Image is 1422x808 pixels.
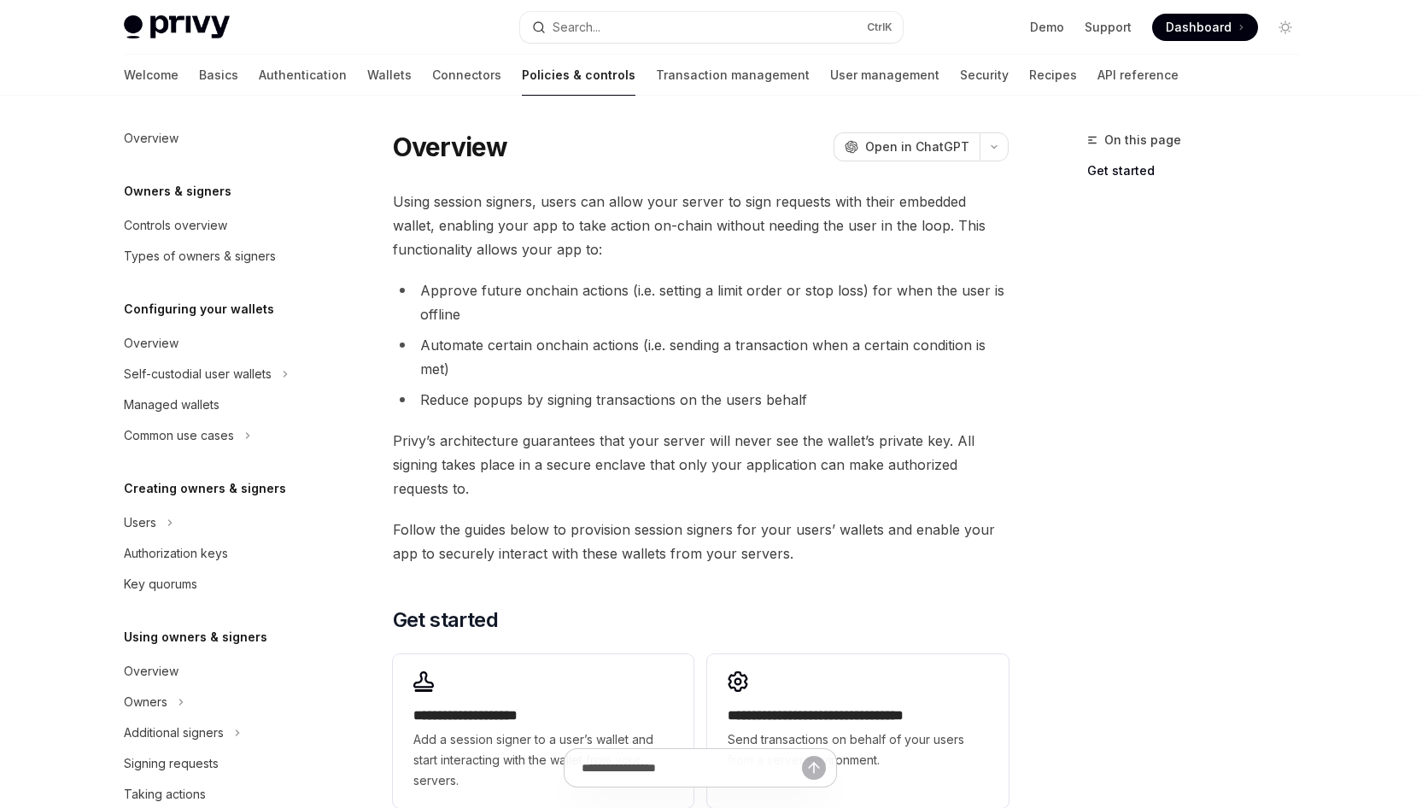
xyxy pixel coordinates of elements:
[110,123,329,154] a: Overview
[199,55,238,96] a: Basics
[393,278,1009,326] li: Approve future onchain actions (i.e. setting a limit order or stop loss) for when the user is off...
[124,15,230,39] img: light logo
[393,518,1009,565] span: Follow the guides below to provision session signers for your users’ wallets and enable your app ...
[124,723,224,743] div: Additional signers
[413,729,673,791] span: Add a session signer to a user’s wallet and start interacting with the wallet from your servers.
[124,215,227,236] div: Controls overview
[867,20,892,34] span: Ctrl K
[1097,55,1179,96] a: API reference
[393,190,1009,261] span: Using session signers, users can allow your server to sign requests with their embedded wallet, e...
[124,512,156,533] div: Users
[553,17,600,38] div: Search...
[393,606,498,634] span: Get started
[124,543,228,564] div: Authorization keys
[520,12,903,43] button: Search...CtrlK
[393,132,508,162] h1: Overview
[259,55,347,96] a: Authentication
[432,55,501,96] a: Connectors
[124,574,197,594] div: Key quorums
[802,756,826,780] button: Send message
[830,55,939,96] a: User management
[656,55,810,96] a: Transaction management
[393,333,1009,381] li: Automate certain onchain actions (i.e. sending a transaction when a certain condition is met)
[124,661,178,682] div: Overview
[1166,19,1232,36] span: Dashboard
[393,654,693,808] a: **** **** **** *****Add a session signer to a user’s wallet and start interacting with the wallet...
[124,128,178,149] div: Overview
[110,389,329,420] a: Managed wallets
[1030,19,1064,36] a: Demo
[110,748,329,779] a: Signing requests
[865,138,969,155] span: Open in ChatGPT
[110,210,329,241] a: Controls overview
[124,395,219,415] div: Managed wallets
[393,388,1009,412] li: Reduce popups by signing transactions on the users behalf
[124,692,167,712] div: Owners
[1029,55,1077,96] a: Recipes
[1087,157,1313,184] a: Get started
[124,55,178,96] a: Welcome
[124,299,274,319] h5: Configuring your wallets
[110,241,329,272] a: Types of owners & signers
[393,429,1009,501] span: Privy’s architecture guarantees that your server will never see the wallet’s private key. All sig...
[124,478,286,499] h5: Creating owners & signers
[834,132,980,161] button: Open in ChatGPT
[124,181,231,202] h5: Owners & signers
[110,538,329,569] a: Authorization keys
[124,425,234,446] div: Common use cases
[110,569,329,600] a: Key quorums
[124,333,178,354] div: Overview
[124,784,206,805] div: Taking actions
[367,55,412,96] a: Wallets
[110,656,329,687] a: Overview
[124,364,272,384] div: Self-custodial user wallets
[1152,14,1258,41] a: Dashboard
[960,55,1009,96] a: Security
[1272,14,1299,41] button: Toggle dark mode
[124,246,276,266] div: Types of owners & signers
[728,729,987,770] span: Send transactions on behalf of your users from a server environment.
[110,328,329,359] a: Overview
[124,627,267,647] h5: Using owners & signers
[522,55,635,96] a: Policies & controls
[124,753,219,774] div: Signing requests
[1085,19,1132,36] a: Support
[1104,130,1181,150] span: On this page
